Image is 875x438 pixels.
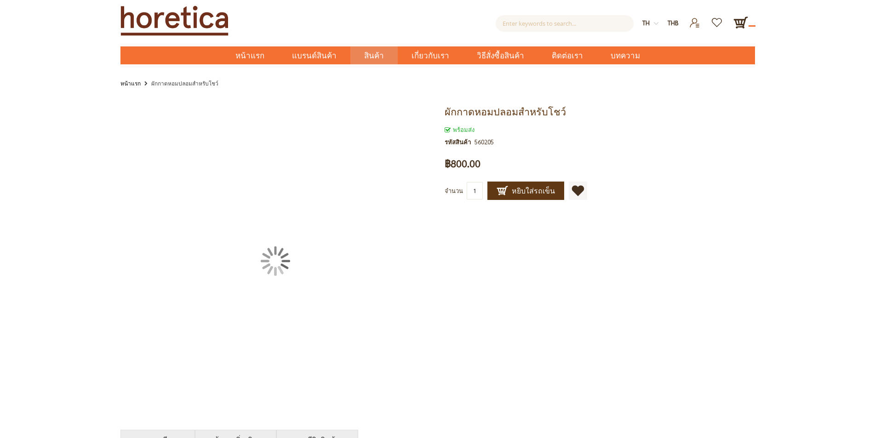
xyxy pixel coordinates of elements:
span: หยิบใส่รถเข็น [497,185,555,196]
a: สินค้า [350,46,398,64]
a: แบรนด์สินค้า [278,46,350,64]
a: เข้าสู่ระบบ [684,15,706,23]
a: บทความ [597,46,654,64]
span: th [642,19,650,27]
span: ติดต่อเรา [552,46,583,65]
span: ฿800.00 [445,159,480,169]
span: ผักกาดหอมปลอมสำหรับโชว์ [445,104,566,119]
strong: รหัสสินค้า [445,137,475,147]
div: สถานะของสินค้า [445,125,755,135]
span: เกี่ยวกับเรา [412,46,449,65]
div: 560205 [475,137,494,147]
span: พร้อมส่ง [445,125,475,133]
li: ผักกาดหอมปลอมสำหรับโชว์ [142,78,218,90]
a: ติดต่อเรา [538,46,597,64]
a: รายการโปรด [706,15,729,23]
button: หยิบใส่รถเข็น [487,182,564,200]
a: เกี่ยวกับเรา [398,46,463,64]
a: เพิ่มไปยังรายการโปรด [569,182,587,200]
a: วิธีสั่งซื้อสินค้า [463,46,538,64]
span: วิธีสั่งซื้อสินค้า [477,46,524,65]
a: หน้าแรก [222,46,278,64]
a: หน้าแรก [120,78,141,88]
span: สินค้า [364,46,384,65]
span: แบรนด์สินค้า [292,46,337,65]
img: dropdown-icon.svg [654,21,658,26]
span: จำนวน [445,187,463,194]
span: THB [668,19,679,27]
span: หน้าแรก [235,50,264,62]
img: Horetica.com [120,6,229,36]
img: กำลังโหลด... [261,246,290,276]
span: บทความ [611,46,640,65]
